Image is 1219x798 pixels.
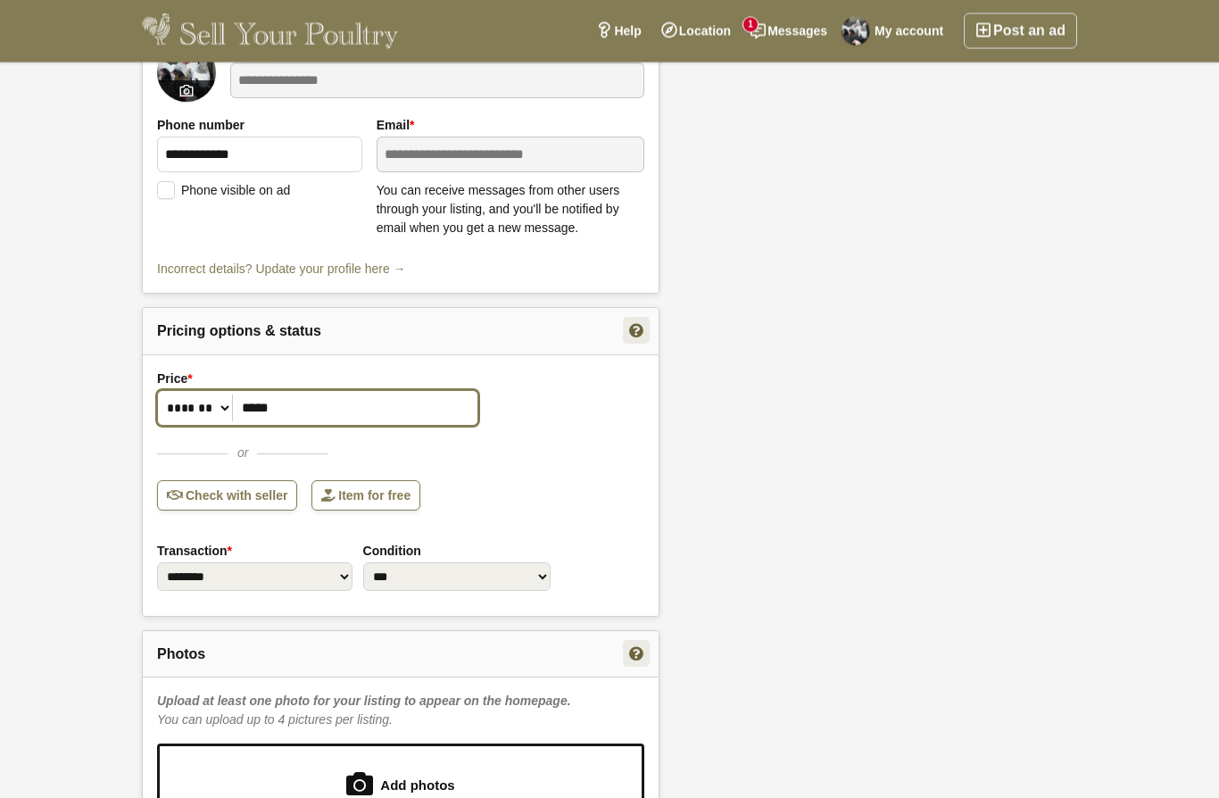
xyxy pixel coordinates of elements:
[157,261,406,279] a: Incorrect details? Update your profile here →
[157,182,290,198] label: Phone visible on ad
[837,13,953,49] a: My account
[363,543,551,561] label: Condition
[157,694,571,709] b: Upload at least one photo for your listing to appear on the homepage.
[377,182,644,238] p: You can receive messages from other users through your listing, and you'll be notified by email w...
[586,13,651,49] a: Help
[651,13,741,49] a: Location
[143,309,659,354] h2: Pricing options & status
[743,18,758,32] span: 1
[741,13,837,49] a: Messages1
[157,543,352,561] label: Transaction
[311,481,420,511] a: Item for free
[143,632,659,677] h2: Photos
[964,13,1077,49] a: Post an ad
[377,117,644,136] label: Email
[157,44,216,103] img: Pilling Poultry
[842,17,870,46] img: Pilling Poultry
[157,370,644,389] label: Price
[142,13,398,49] img: Sell Your Poultry
[157,693,644,730] div: You can upload up to 4 pictures per listing.
[157,117,362,136] label: Phone number
[157,481,297,511] a: Check with seller
[237,445,248,463] span: or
